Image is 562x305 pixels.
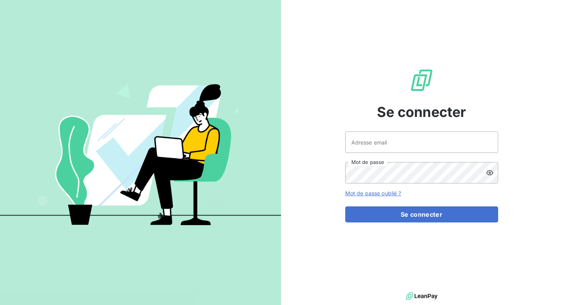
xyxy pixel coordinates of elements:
[409,68,434,92] img: Logo LeanPay
[345,190,401,196] a: Mot de passe oublié ?
[345,206,498,222] button: Se connecter
[377,102,466,122] span: Se connecter
[345,131,498,153] input: placeholder
[406,290,437,302] img: logo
